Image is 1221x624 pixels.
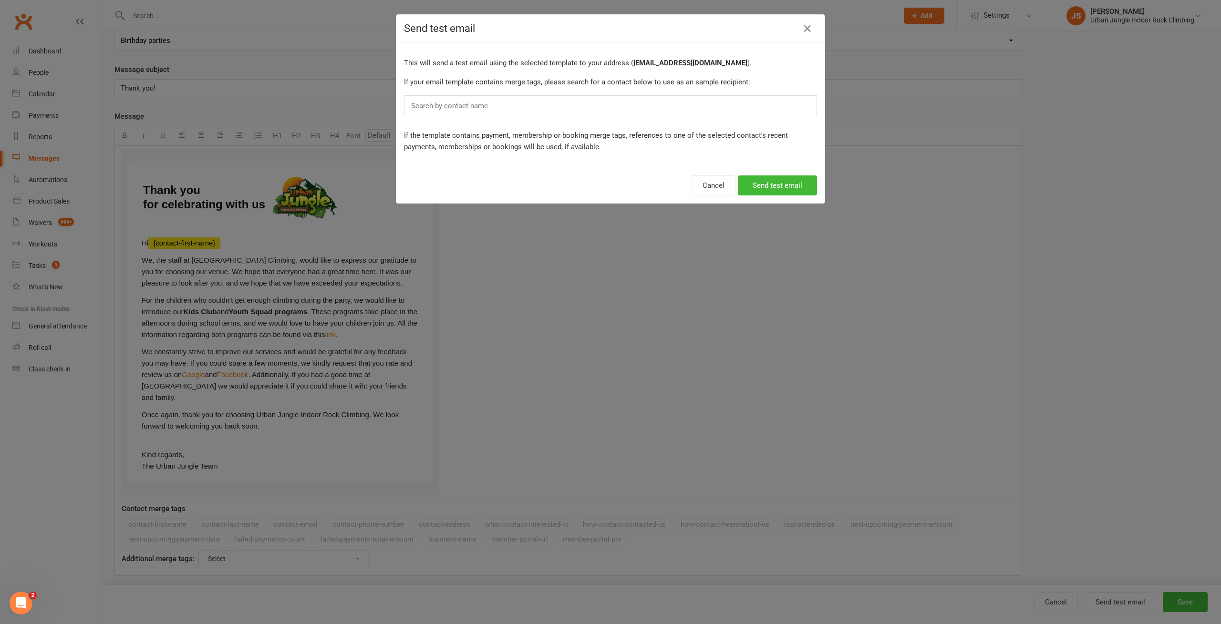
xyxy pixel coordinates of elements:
button: Send test email [738,175,817,195]
input: Search by contact name [410,100,493,112]
p: If your email template contains merge tags, please search for a contact below to use as an sample... [404,76,817,88]
button: Close [800,21,815,36]
p: This will send a test email using the selected template to your address ( ). [404,57,817,69]
iframe: Intercom live chat [10,592,32,614]
strong: [EMAIL_ADDRESS][DOMAIN_NAME] [633,59,747,67]
span: 2 [29,592,37,599]
h4: Send test email [404,22,817,34]
p: If the template contains payment, membership or booking merge tags, references to one of the sele... [404,130,817,153]
button: Cancel [692,175,735,195]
